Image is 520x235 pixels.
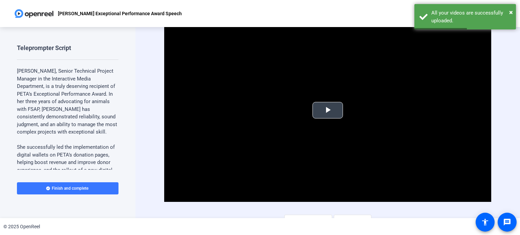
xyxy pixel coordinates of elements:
div: © 2025 OpenReel [3,223,40,230]
button: Close [509,7,513,17]
div: Teleprompter Script [17,44,71,52]
span: Finish and complete [52,186,88,191]
button: Retake video [334,215,371,227]
img: OpenReel logo [14,7,55,20]
button: Record new video [284,215,332,227]
button: Play Video [312,102,343,118]
mat-icon: accessibility [481,218,489,226]
div: All your videos are successfully uploaded. [431,9,511,24]
mat-icon: message [503,218,511,226]
p: She successfully led the implementation of digital wallets on PETA’s donation pages, helping boos... [17,143,118,204]
span: × [509,8,513,16]
button: Finish and complete [17,182,118,194]
span: Record new video [290,214,327,227]
p: [PERSON_NAME], Senior Technical Project Manager in the Interactive Media Department, is a truly d... [17,67,118,136]
p: [PERSON_NAME] Exceptional Performance Award Speech [58,9,182,18]
div: Video Player [164,18,491,202]
span: Retake video [339,214,366,227]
